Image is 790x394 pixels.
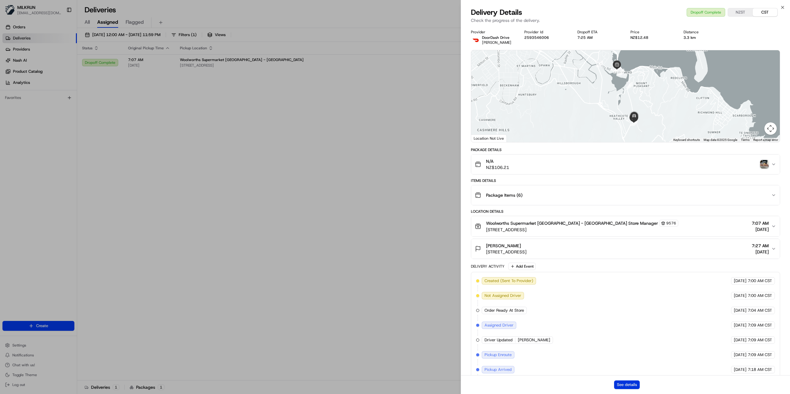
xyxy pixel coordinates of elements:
[748,278,772,284] span: 7:00 AM CST
[753,138,778,142] a: Report a map error
[734,322,746,328] span: [DATE]
[673,138,700,142] button: Keyboard shortcuts
[734,293,746,298] span: [DATE]
[471,264,505,269] div: Delivery Activity
[752,226,769,232] span: [DATE]
[508,263,536,270] button: Add Event
[577,35,621,40] div: 7:25 AM
[482,40,511,45] span: [PERSON_NAME]
[734,352,746,358] span: [DATE]
[518,337,550,343] span: [PERSON_NAME]
[577,30,621,35] div: Dropoff ETA
[748,352,772,358] span: 7:09 AM CST
[630,35,674,40] div: NZ$12.48
[752,220,769,226] span: 7:07 AM
[704,138,737,142] span: Map data ©2025 Google
[471,147,780,152] div: Package Details
[471,209,780,214] div: Location Details
[484,278,533,284] span: Created (Sent To Provider)
[748,367,772,372] span: 7:18 AM CST
[484,352,512,358] span: Pickup Enroute
[524,30,568,35] div: Provider Id
[486,249,526,255] span: [STREET_ADDRESS]
[471,239,780,259] button: [PERSON_NAME][STREET_ADDRESS]7:27 AM[DATE]
[734,308,746,313] span: [DATE]
[666,221,676,226] span: 9576
[614,380,640,389] button: See details
[734,367,746,372] span: [DATE]
[486,158,509,164] span: N/A
[684,30,727,35] div: Distance
[484,322,513,328] span: Assigned Driver
[734,337,746,343] span: [DATE]
[753,8,777,16] button: CST
[626,82,633,88] div: 6
[684,35,727,40] div: 3.3 km
[486,220,658,226] span: Woolworths Supermarket [GEOGRAPHIC_DATA] - [GEOGRAPHIC_DATA] Store Manager
[471,178,780,183] div: Items Details
[596,60,603,67] div: 3
[471,35,481,45] img: doordash_logo_v2.png
[748,293,772,298] span: 7:00 AM CST
[486,243,521,249] span: [PERSON_NAME]
[471,216,780,236] button: Woolworths Supermarket [GEOGRAPHIC_DATA] - [GEOGRAPHIC_DATA] Store Manager9576[STREET_ADDRESS]7:0...
[471,17,780,23] p: Check the progress of the delivery.
[728,8,753,16] button: NZST
[471,154,780,174] button: N/ANZ$106.21photo_proof_of_delivery image
[752,243,769,249] span: 7:27 AM
[484,367,512,372] span: Pickup Arrived
[484,293,521,298] span: Not Assigned Driver
[617,69,624,76] div: 5
[473,134,493,142] a: Open this area in Google Maps (opens a new window)
[748,322,772,328] span: 7:09 AM CST
[764,122,777,135] button: Map camera controls
[486,192,522,198] span: Package Items ( 6 )
[482,35,509,40] span: DoorDash Drive
[473,134,493,142] img: Google
[484,337,513,343] span: Driver Updated
[752,249,769,255] span: [DATE]
[748,308,772,313] span: 7:04 AM CST
[524,35,549,40] button: 2593546006
[484,308,524,313] span: Order Ready At Store
[471,7,522,17] span: Delivery Details
[760,160,769,169] img: photo_proof_of_delivery image
[471,185,780,205] button: Package Items (6)
[486,227,678,233] span: [STREET_ADDRESS]
[471,134,507,142] div: Location Not Live
[471,30,514,35] div: Provider
[741,138,750,142] a: Terms
[748,337,772,343] span: 7:09 AM CST
[630,30,674,35] div: Price
[486,164,509,170] span: NZ$106.21
[734,278,746,284] span: [DATE]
